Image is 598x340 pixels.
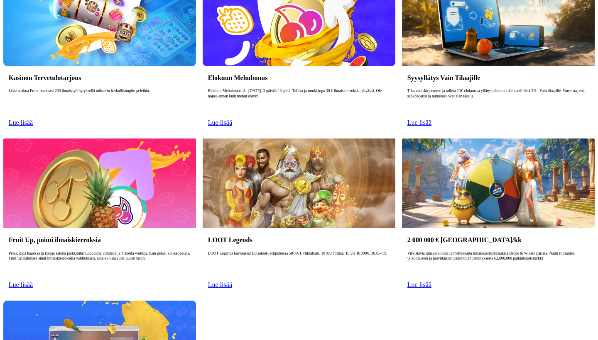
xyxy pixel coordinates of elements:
[3,138,196,228] img: Fruit Up, poimi ilmaiskierroksia
[76,279,90,285] span: Ohje
[9,281,33,288] a: Lue lisää
[16,138,26,148] img: Inca avatar
[23,138,33,148] img: Ninni avatar
[208,119,232,126] a: Lue lisää
[402,138,595,228] img: 2 000 000 € Palkintopotti/kk
[111,259,166,292] button: Viestit
[8,112,158,155] div: Uusin viestiSanna avatarInca avatarNinni avatarhello?Fruta•3 m sitten
[208,74,390,82] h3: Elokuun Mehubonus
[407,236,589,244] h3: 2 000 000 € [GEOGRAPHIC_DATA]/kk
[17,59,149,73] p: [PERSON_NAME] 👋
[9,236,191,244] h3: Fruit Up, poimi ilmaiskierroksia
[17,73,149,101] p: Miten voimme auttaa?
[12,163,154,180] button: Hae apua
[407,251,589,277] p: Virkistäviä rahapalkintoja ja mehukkaita ilmaiskierrosbonuksia Drops & Winsin parissa. Nauti runs...
[35,139,50,148] div: Fruta
[407,281,431,288] a: Lue lisää
[17,119,149,127] div: Uusin viesti
[9,74,191,82] h3: Kasinon Tervetulotarjous
[9,124,157,155] div: Sanna avatarInca avatarNinni avatarhello?Fruta•3 m sitten
[9,119,33,126] a: Lue lisää
[51,139,84,148] div: • 3 m sitten
[17,167,48,176] span: Hae apua
[35,131,52,138] span: hello?
[208,251,390,277] p: LOOT Legends käynnissä! Lotsaloot‑jackpoteissa 50 000 € viikoittain. 10 000 voittaa, 10 vie 10 00...
[9,88,191,115] p: Lisää makua Fruta-matkaasi 200 ilmaispyöräytyksellä mikserin herkullisimpiin peleihin.
[407,74,589,82] h3: Syysyllätys Vain Tilaajille
[9,251,191,277] p: Pelaa, pidä hauskaa ja korjaa satona palkkioita! Loputonta viihdettä ja makeita voittoja. Kun pel...
[143,13,158,28] div: Sulje
[208,88,390,115] p: Elokuun Mehubonus: 8.–[DATE], 3 päivää / 3 peliä. Talleta ja nouki jopa 30 € ilmaiskierroksia päi...
[208,281,232,288] a: Lue lisää
[208,236,390,244] h3: LOOT Legends
[407,88,589,115] p: Tilaa uutiskirjeemme ja talleta 20 € elokuussa yllätyspalkinto kilahtaa tilillesi 3.9.! Vain tila...
[21,279,34,285] span: Koti
[407,119,431,126] a: Lue lisää
[20,132,29,142] img: Sanna avatar
[55,259,110,292] button: Ohje
[17,16,57,29] img: logo
[129,279,147,285] span: Viestit
[203,138,395,228] img: LOOT Legends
